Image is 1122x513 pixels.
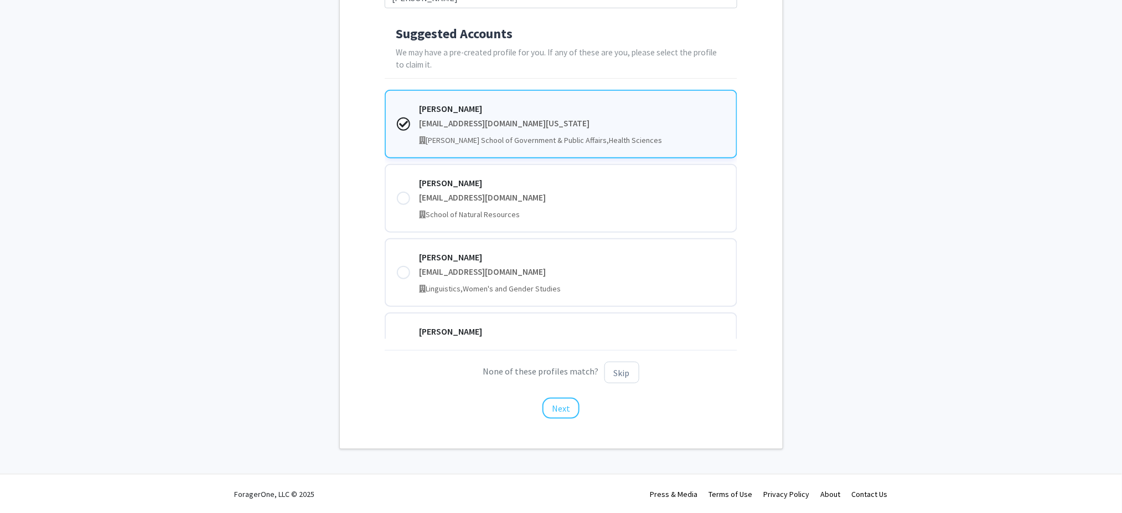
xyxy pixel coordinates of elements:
span: School of Natural Resources [426,209,520,219]
a: Terms of Use [709,489,753,499]
a: Press & Media [650,489,698,499]
iframe: Chat [8,463,47,505]
div: [PERSON_NAME] [419,176,725,189]
div: [PERSON_NAME] [419,325,725,338]
div: [PERSON_NAME] [419,102,725,115]
div: [EMAIL_ADDRESS][DOMAIN_NAME] [419,192,725,204]
a: Contact Us [852,489,888,499]
h4: Suggested Accounts [396,26,726,42]
button: Skip [604,362,639,383]
div: [EMAIL_ADDRESS][DOMAIN_NAME][US_STATE] [419,117,725,130]
div: [EMAIL_ADDRESS][DOMAIN_NAME] [419,266,725,279]
span: Linguistics, [426,284,463,294]
a: About [821,489,841,499]
p: We may have a pre-created profile for you. If any of these are you, please select the profile to ... [396,47,726,72]
p: None of these profiles match? [385,362,737,383]
span: Women's and Gender Studies [463,284,561,294]
span: [PERSON_NAME] School of Government & Public Affairs, [426,135,609,145]
a: Privacy Policy [764,489,810,499]
div: [PERSON_NAME] [419,250,725,264]
button: Next [542,398,580,419]
span: Health Sciences [609,135,662,145]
